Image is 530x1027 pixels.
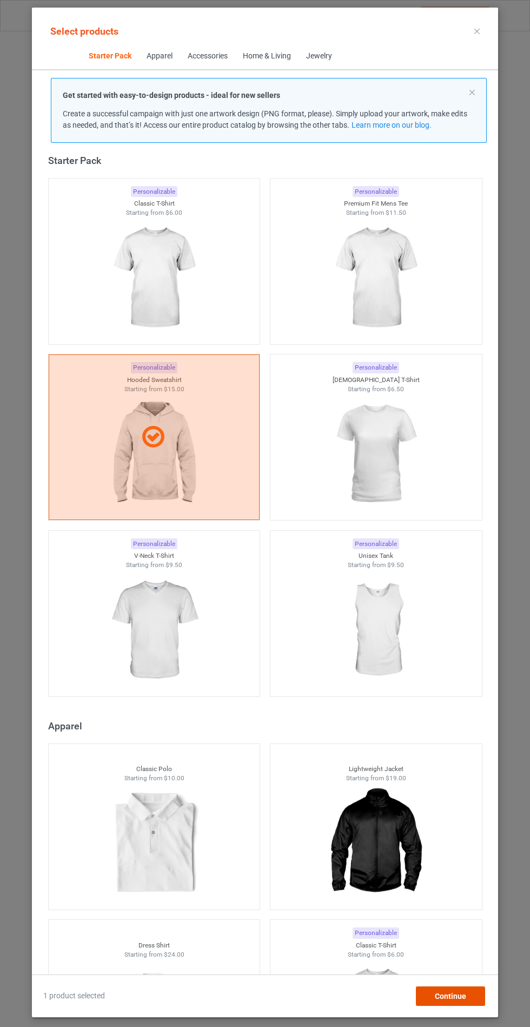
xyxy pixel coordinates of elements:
span: $6.00 [165,209,182,216]
img: regular.jpg [327,218,424,339]
span: $24.00 [163,951,184,958]
div: Jewelry [306,51,332,62]
span: $11.50 [386,209,406,216]
img: regular.jpg [327,783,424,904]
div: Personalizable [353,538,399,550]
div: Dress Shirt [49,941,260,950]
div: Starting from [49,208,260,218]
span: $9.50 [387,561,404,569]
div: Personalizable [131,186,177,198]
div: Classic Polo [49,765,260,774]
div: Starting from [49,561,260,570]
div: Accessories [187,51,227,62]
div: Apparel [146,51,172,62]
div: Premium Fit Mens Tee [270,199,482,208]
img: regular.jpg [327,570,424,691]
div: Starter Pack [48,154,487,167]
span: $9.50 [165,561,182,569]
span: 1 product selected [43,991,105,1002]
div: Personalizable [353,927,399,939]
div: Apparel [48,720,487,732]
span: Continue [435,992,466,1000]
div: Lightweight Jacket [270,765,482,774]
div: Unisex Tank [270,551,482,561]
div: Classic T-Shirt [49,199,260,208]
div: Starting from [49,774,260,783]
img: regular.jpg [105,570,202,691]
span: $10.00 [163,774,184,782]
a: Learn more on our blog. [351,121,431,129]
div: Starting from [270,950,482,959]
div: Personalizable [353,186,399,198]
span: $6.00 [387,951,404,958]
div: Starting from [270,208,482,218]
span: Create a successful campaign with just one artwork design (PNG format, please). Simply upload you... [63,109,467,129]
span: Select products [50,25,118,37]
div: Personalizable [353,362,399,373]
div: Personalizable [131,538,177,550]
div: Starting from [270,561,482,570]
img: regular.jpg [327,393,424,515]
span: Starter Pack [81,43,138,69]
div: [DEMOGRAPHIC_DATA] T-Shirt [270,376,482,385]
div: Starting from [270,774,482,783]
span: $6.50 [387,385,404,393]
div: Home & Living [242,51,290,62]
div: Starting from [270,385,482,394]
div: Continue [416,986,485,1006]
span: $19.00 [386,774,406,782]
div: Starting from [49,950,260,959]
div: V-Neck T-Shirt [49,551,260,561]
img: regular.jpg [105,218,202,339]
div: Classic T-Shirt [270,941,482,950]
img: regular.jpg [105,783,202,904]
strong: Get started with easy-to-design products - ideal for new sellers [63,91,280,100]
